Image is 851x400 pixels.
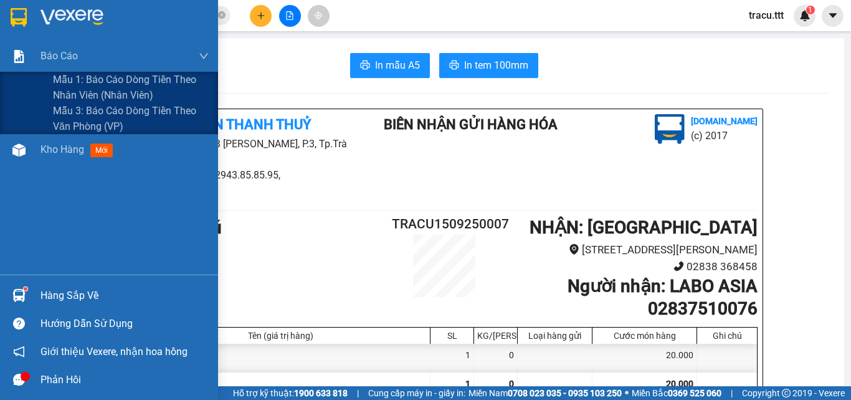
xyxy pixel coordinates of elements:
div: Tên (giá trị hàng) [135,331,427,341]
div: SL [434,331,470,341]
strong: 1900 633 818 [294,388,348,398]
b: NHẬN : [GEOGRAPHIC_DATA] [530,217,758,238]
div: 20.000 [592,344,697,372]
div: Ghi chú [700,331,754,341]
div: 0 [474,344,518,372]
li: 02838 368458 [497,258,758,275]
span: Báo cáo [40,48,78,64]
b: BIÊN NHẬN GỬI HÀNG HÓA [384,117,558,132]
img: logo-vxr [11,8,27,27]
div: Loại hàng gửi [521,331,589,341]
span: Miền Bắc [632,386,721,400]
span: plus [257,11,265,20]
img: warehouse-icon [12,289,26,302]
span: file-add [285,11,294,20]
span: Mẫu 3: Báo cáo dòng tiền theo văn phòng (VP) [53,103,209,134]
span: message [13,374,25,386]
span: ⚪️ [625,391,629,396]
b: [DOMAIN_NAME] [691,116,758,126]
span: printer [449,60,459,72]
span: copyright [782,389,791,398]
img: warehouse-icon [12,144,26,157]
div: Hướng dẫn sử dụng [40,315,209,333]
li: Bến Xe Trà Cú [131,241,392,258]
img: icon-new-feature [799,10,811,21]
b: Người nhận : LABO ASIA 02837510076 [568,276,758,319]
span: 1 [465,379,470,389]
span: close-circle [218,11,226,19]
button: printerIn mẫu A5 [350,53,430,78]
div: HỘP (Bất kỳ) [131,344,430,372]
span: 0 [509,379,514,389]
span: Mẫu 1: Báo cáo dòng tiền theo nhân viên (nhân viên) [53,72,209,103]
span: printer [360,60,370,72]
span: Cung cấp máy in - giấy in: [368,386,465,400]
span: caret-down [827,10,839,21]
span: Hỗ trợ kỹ thuật: [233,386,348,400]
div: Hàng sắp về [40,286,209,305]
img: logo.jpg [655,114,685,144]
span: question-circle [13,318,25,329]
button: plus [250,5,272,27]
span: mới [90,144,113,157]
span: In mẫu A5 [375,57,420,73]
span: phone [673,261,684,271]
span: Kho hàng [40,144,84,155]
span: Miền Nam [468,386,622,400]
span: aim [314,11,323,20]
div: Cước món hàng [596,331,693,341]
span: 20.000 [666,379,693,389]
span: Giới thiệu Vexere, nhận hoa hồng [40,344,188,359]
div: 1 [430,344,474,372]
span: close-circle [218,10,226,22]
b: TÂN THANH THUỶ [197,117,311,132]
span: notification [13,346,25,358]
div: KG/[PERSON_NAME] [477,331,514,341]
div: Phản hồi [40,371,209,389]
sup: 1 [806,6,815,14]
span: down [199,51,209,61]
span: | [357,386,359,400]
span: 1 [808,6,812,14]
span: | [731,386,733,400]
button: file-add [279,5,301,27]
button: aim [308,5,330,27]
strong: 0708 023 035 - 0935 103 250 [508,388,622,398]
strong: 0369 525 060 [668,388,721,398]
h2: TRACU1509250007 [392,214,497,235]
span: tracu.ttt [739,7,794,23]
li: (c) 2017 [691,128,758,144]
li: 02943676676 [131,258,392,275]
img: solution-icon [12,50,26,63]
button: caret-down [822,5,844,27]
li: 93 [PERSON_NAME], P.3, Tp.Trà Vinh [131,136,363,167]
button: printerIn tem 100mm [439,53,538,78]
li: 02943.85.85.95, [PHONE_NUMBER] [131,167,363,198]
li: [STREET_ADDRESS][PERSON_NAME] [497,241,758,258]
span: environment [569,244,579,255]
span: In tem 100mm [464,57,528,73]
sup: 1 [24,287,27,291]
